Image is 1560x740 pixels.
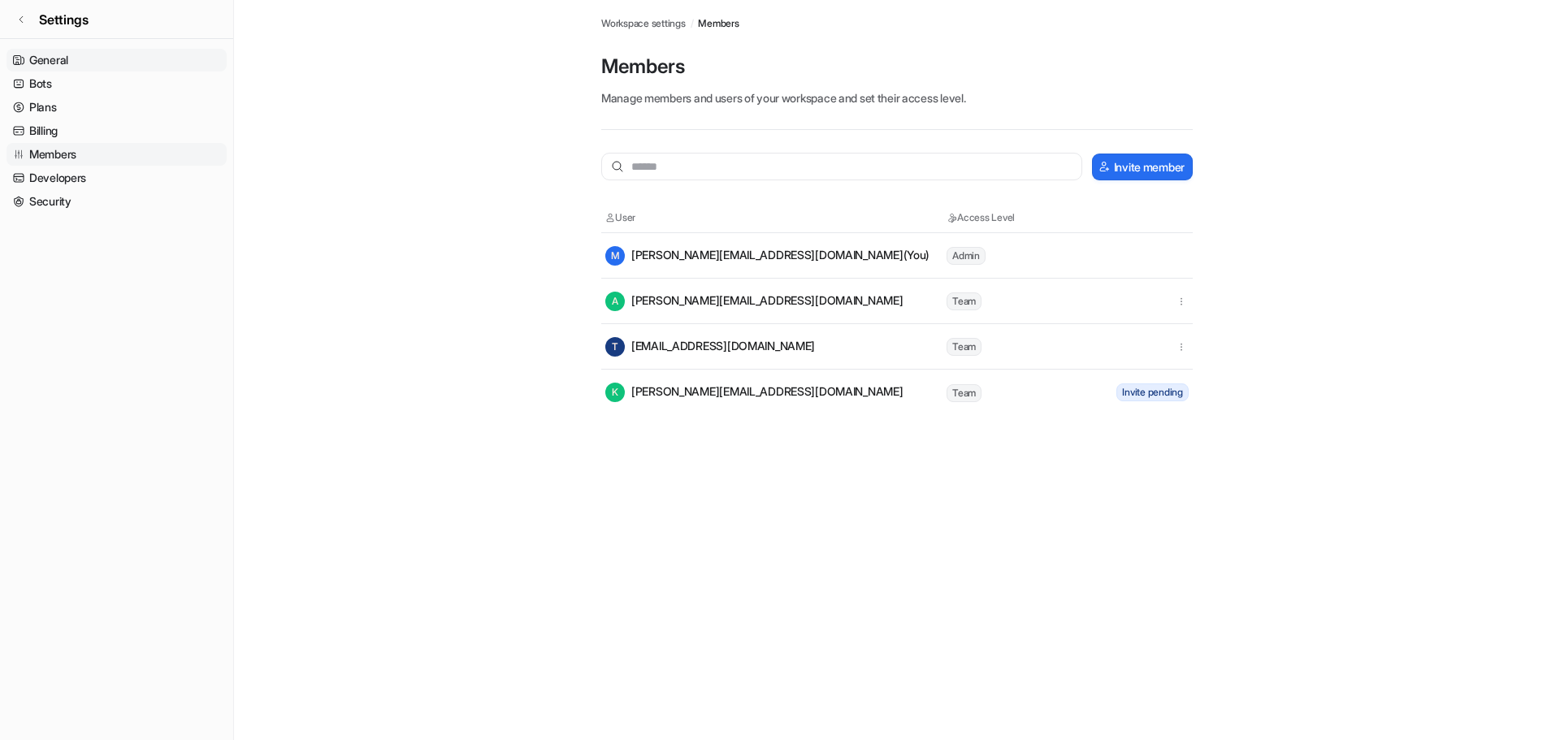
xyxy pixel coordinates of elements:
[605,292,903,311] div: [PERSON_NAME][EMAIL_ADDRESS][DOMAIN_NAME]
[947,292,981,310] span: Team
[39,10,89,29] span: Settings
[6,167,227,189] a: Developers
[6,190,227,213] a: Security
[947,384,981,402] span: Team
[6,119,227,142] a: Billing
[605,246,929,266] div: [PERSON_NAME][EMAIL_ADDRESS][DOMAIN_NAME] (You)
[698,16,739,31] a: Members
[605,383,903,402] div: [PERSON_NAME][EMAIL_ADDRESS][DOMAIN_NAME]
[691,16,694,31] span: /
[601,16,686,31] a: Workspace settings
[605,383,625,402] span: K
[1116,383,1189,401] span: Invite pending
[6,96,227,119] a: Plans
[605,337,815,357] div: [EMAIL_ADDRESS][DOMAIN_NAME]
[605,246,625,266] span: M
[605,337,625,357] span: T
[947,338,981,356] span: Team
[946,210,1092,226] th: Access Level
[6,72,227,95] a: Bots
[6,49,227,71] a: General
[947,247,986,265] span: Admin
[605,213,615,223] img: User
[604,210,946,226] th: User
[601,89,1193,106] p: Manage members and users of your workspace and set their access level.
[605,292,625,311] span: A
[601,54,1193,80] p: Members
[6,143,227,166] a: Members
[1092,154,1193,180] button: Invite member
[947,213,957,223] img: Access Level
